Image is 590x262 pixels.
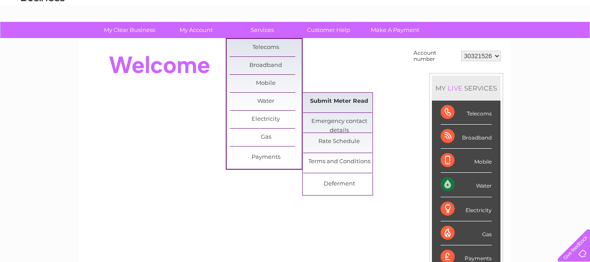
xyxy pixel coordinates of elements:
[230,57,302,74] a: Broadband
[441,101,492,125] div: Telecoms
[230,39,302,56] a: Telecoms
[359,22,431,38] a: Make A Payment
[303,175,375,193] a: Deferment
[303,153,375,171] a: Terms and Conditions
[441,173,492,197] div: Water
[446,84,464,92] div: LIVE
[230,111,302,128] a: Electricity
[93,22,166,38] a: My Clear Business
[226,22,298,38] a: Services
[230,75,302,92] a: Mobile
[89,5,502,42] div: Clear Business is a trading name of Verastar Limited (registered in [GEOGRAPHIC_DATA] No. 3667643...
[441,221,492,245] div: Gas
[230,93,302,110] a: Water
[458,37,477,44] a: Energy
[425,4,486,15] a: 0333 014 3131
[514,37,527,44] a: Blog
[303,133,375,150] a: Rate Schedule
[441,149,492,173] div: Mobile
[432,76,500,101] div: MY SERVICES
[411,48,459,64] td: Account number
[303,93,375,110] a: Submit Meter Read
[483,37,509,44] a: Telecoms
[160,22,232,38] a: My Account
[293,22,365,38] a: Customer Help
[303,113,375,130] a: Emergency contact details
[532,37,553,44] a: Contact
[230,129,302,146] a: Gas
[441,197,492,221] div: Electricity
[230,149,302,166] a: Payments
[21,23,65,49] img: logo.png
[561,37,582,44] a: Log out
[436,37,453,44] a: Water
[441,125,492,149] div: Broadband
